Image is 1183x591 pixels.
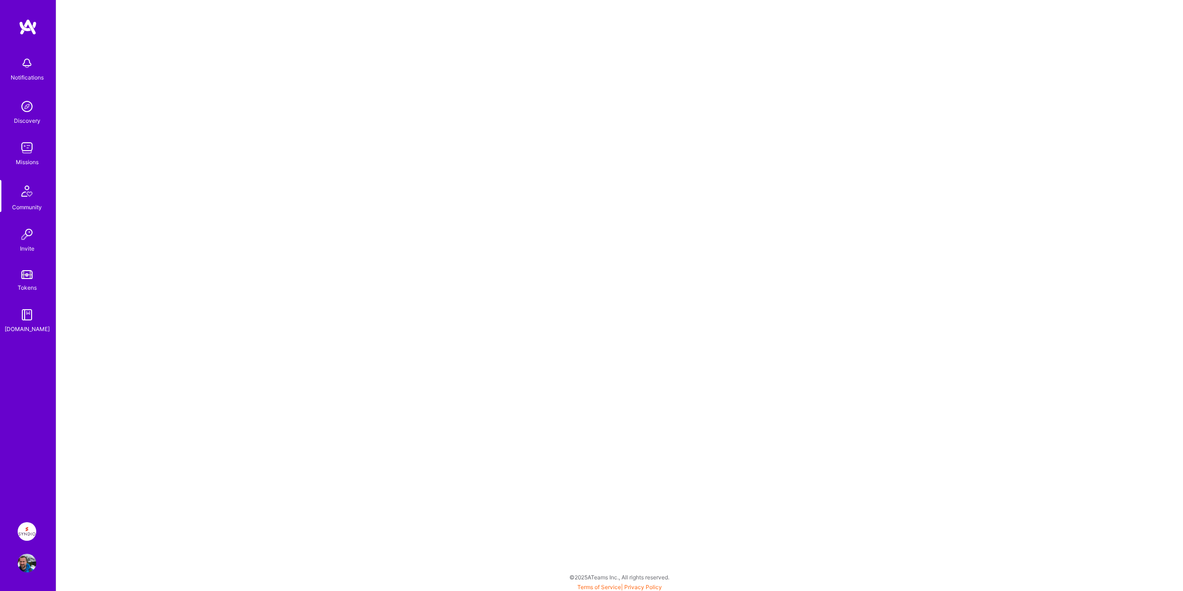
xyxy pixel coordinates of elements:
img: bell [18,54,36,73]
a: User Avatar [15,554,39,572]
a: Privacy Policy [624,584,662,591]
div: Discovery [14,116,40,126]
a: Syndio: Transformation Engine Modernization [15,522,39,541]
img: tokens [21,270,33,279]
img: discovery [18,97,36,116]
img: User Avatar [18,554,36,572]
span: | [577,584,662,591]
img: guide book [18,305,36,324]
div: © 2025 ATeams Inc., All rights reserved. [56,565,1183,589]
div: Community [12,202,42,212]
img: Invite [18,225,36,244]
img: Community [16,180,38,202]
div: Tokens [18,283,37,292]
img: Syndio: Transformation Engine Modernization [18,522,36,541]
img: logo [19,19,37,35]
div: Missions [16,157,39,167]
div: [DOMAIN_NAME] [5,324,50,334]
div: Notifications [11,73,44,82]
a: Terms of Service [577,584,621,591]
img: teamwork [18,139,36,157]
div: Invite [20,244,34,253]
